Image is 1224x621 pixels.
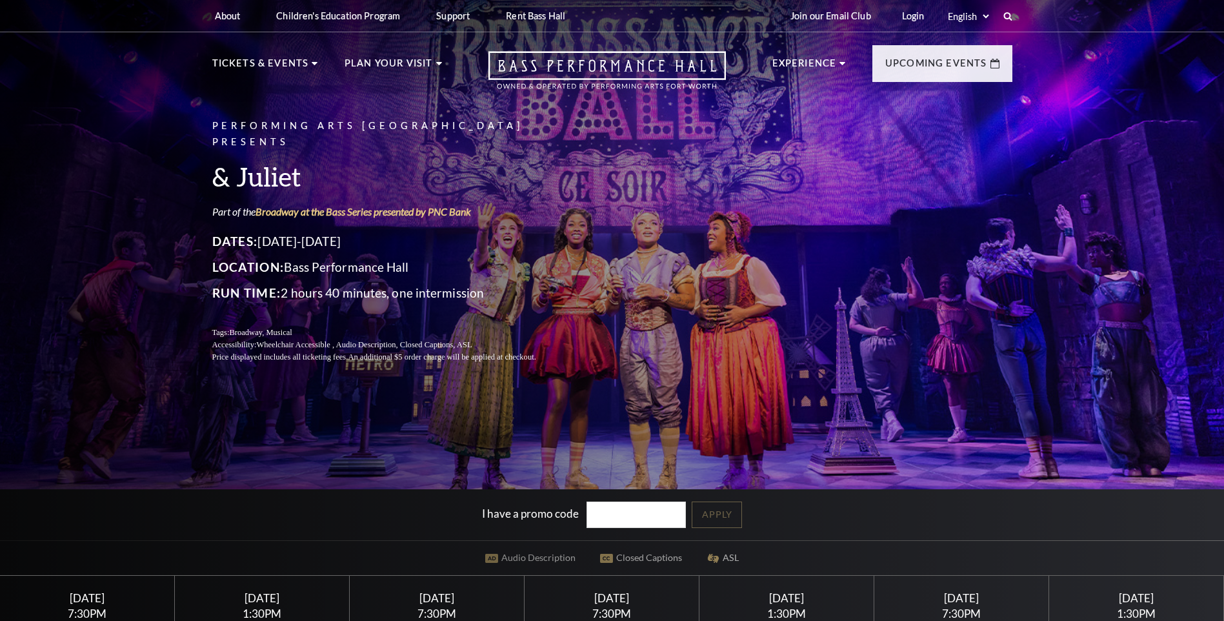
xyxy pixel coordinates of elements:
[365,608,509,619] div: 7:30PM
[540,591,684,605] div: [DATE]
[365,591,509,605] div: [DATE]
[540,608,684,619] div: 7:30PM
[256,205,471,218] a: Broadway at the Bass Series presented by PNC Bank
[1065,608,1209,619] div: 1:30PM
[256,340,472,349] span: Wheelchair Accessible , Audio Description, Closed Captions, ASL
[482,507,579,520] label: I have a promo code
[348,352,536,361] span: An additional $5 order charge will be applied at checkout.
[1065,591,1209,605] div: [DATE]
[190,608,334,619] div: 1:30PM
[345,56,433,79] p: Plan Your Visit
[276,10,400,21] p: Children's Education Program
[436,10,470,21] p: Support
[229,328,292,337] span: Broadway, Musical
[890,608,1034,619] div: 7:30PM
[215,10,241,21] p: About
[212,351,567,363] p: Price displayed includes all ticketing fees.
[715,608,859,619] div: 1:30PM
[212,234,258,249] span: Dates:
[212,56,309,79] p: Tickets & Events
[890,591,1034,605] div: [DATE]
[885,56,987,79] p: Upcoming Events
[212,257,567,278] p: Bass Performance Hall
[15,608,159,619] div: 7:30PM
[15,591,159,605] div: [DATE]
[506,10,565,21] p: Rent Bass Hall
[772,56,837,79] p: Experience
[945,10,991,23] select: Select:
[212,205,567,219] p: Part of the
[212,260,285,274] span: Location:
[212,339,567,351] p: Accessibility:
[212,327,567,339] p: Tags:
[212,231,567,252] p: [DATE]-[DATE]
[212,160,567,193] h3: & Juliet
[190,591,334,605] div: [DATE]
[715,591,859,605] div: [DATE]
[212,285,281,300] span: Run Time:
[212,283,567,303] p: 2 hours 40 minutes, one intermission
[212,118,567,150] p: Performing Arts [GEOGRAPHIC_DATA] Presents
